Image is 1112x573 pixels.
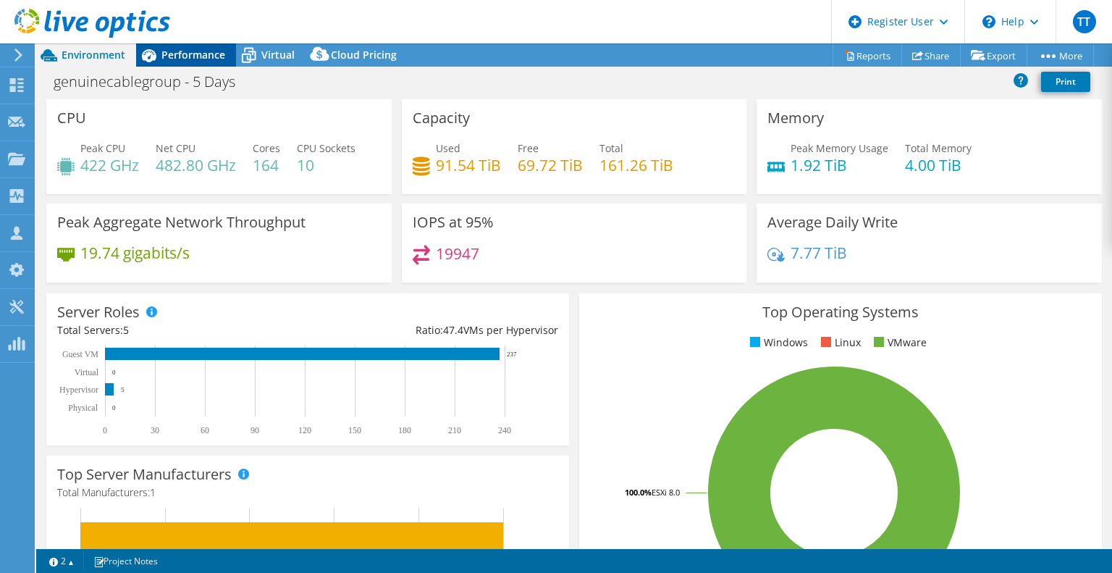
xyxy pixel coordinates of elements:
text: 90 [250,425,259,435]
h4: 422 GHz [80,157,139,173]
svg: \n [982,15,995,28]
span: Net CPU [156,141,195,155]
text: Guest VM [62,349,98,359]
span: Total [599,141,623,155]
h4: 19947 [436,246,479,262]
span: Total Memory [905,141,972,155]
span: Free [518,141,539,155]
a: Share [901,44,961,67]
span: Cloud Pricing [331,48,397,62]
text: 30 [151,425,159,435]
h4: 91.54 TiB [436,157,501,173]
text: 180 [398,425,411,435]
text: 0 [112,369,116,376]
div: Total Servers: [57,322,308,338]
span: 5 [123,323,129,337]
span: Used [436,141,460,155]
text: 0 [103,425,107,435]
h3: CPU [57,110,86,126]
a: Reports [833,44,902,67]
h4: 482.80 GHz [156,157,236,173]
h3: IOPS at 95% [413,214,494,230]
text: 237 [507,351,517,358]
span: Cores [253,141,280,155]
li: Linux [817,335,861,351]
h4: 10 [297,157,355,173]
text: 5 [121,386,125,393]
a: Print [1041,72,1090,92]
text: 150 [348,425,361,435]
text: Virtual [75,367,99,377]
h4: 19.74 gigabits/s [80,245,190,261]
a: Export [960,44,1027,67]
text: 60 [201,425,209,435]
li: VMware [870,335,927,351]
a: Project Notes [83,552,168,570]
h4: 161.26 TiB [599,157,673,173]
span: Environment [62,48,125,62]
h4: 1.92 TiB [791,157,888,173]
h3: Server Roles [57,304,140,320]
span: Virtual [261,48,295,62]
tspan: 100.0% [625,487,652,498]
text: Hypervisor [59,385,98,395]
h4: 4.00 TiB [905,157,972,173]
h4: 164 [253,157,280,173]
li: Windows [746,335,808,351]
div: Ratio: VMs per Hypervisor [308,322,558,338]
span: Peak Memory Usage [791,141,888,155]
span: TT [1073,10,1096,33]
h3: Peak Aggregate Network Throughput [57,214,306,230]
span: 47.4 [443,323,463,337]
h3: Memory [767,110,824,126]
h3: Average Daily Write [767,214,898,230]
tspan: ESXi 8.0 [652,487,680,498]
text: 120 [298,425,311,435]
h3: Top Server Manufacturers [57,467,232,482]
text: 240 [498,425,511,435]
a: More [1027,44,1094,67]
h4: 69.72 TiB [518,157,583,173]
span: Performance [161,48,225,62]
h3: Capacity [413,110,470,126]
text: 210 [448,425,461,435]
a: 2 [39,552,84,570]
text: Physical [68,403,98,413]
span: CPU Sockets [297,141,355,155]
h4: Total Manufacturers: [57,485,558,501]
h3: Top Operating Systems [590,304,1091,320]
h1: genuinecablegroup - 5 Days [47,74,258,90]
text: 0 [112,404,116,411]
h4: 7.77 TiB [791,245,847,261]
span: 1 [150,485,156,499]
span: Peak CPU [80,141,125,155]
